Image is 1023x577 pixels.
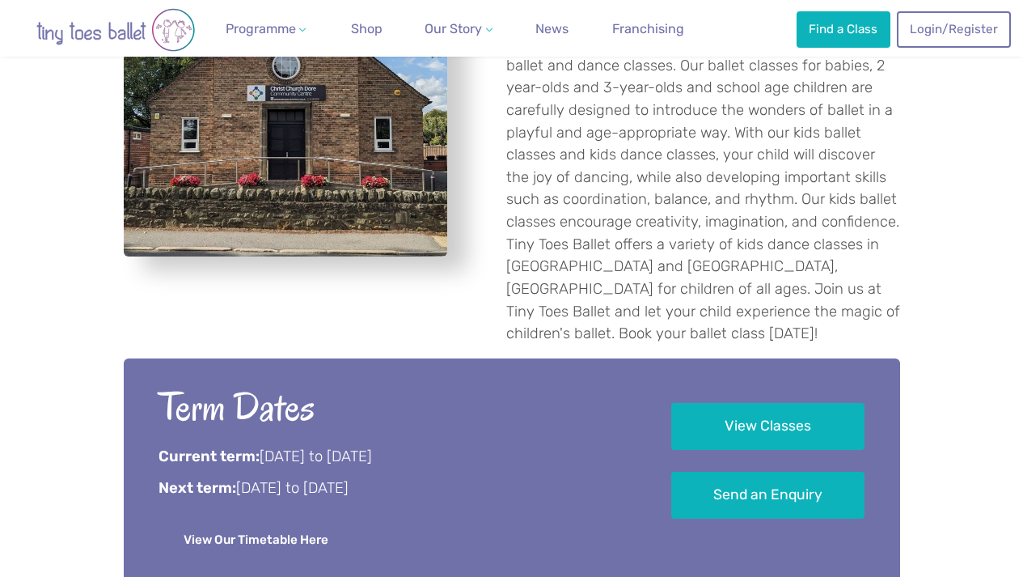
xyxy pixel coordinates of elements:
[529,13,575,45] a: News
[506,11,900,346] p: [PERSON_NAME] will welcome you to the magic of tiny toes ballet. Offering award-winning pre-schoo...
[797,11,890,47] a: Find a Class
[226,21,296,36] span: Programme
[159,448,260,465] strong: Current term:
[418,13,499,45] a: Our Story
[612,21,684,36] span: Franchising
[219,13,313,45] a: Programme
[351,21,383,36] span: Shop
[159,479,236,497] strong: Next term:
[159,382,627,433] h2: Term Dates
[425,21,482,36] span: Our Story
[159,522,353,558] a: View Our Timetable Here
[671,403,864,451] a: View Classes
[671,472,864,520] a: Send an Enquiry
[606,13,691,45] a: Franchising
[897,11,1010,47] a: Login/Register
[345,13,389,45] a: Shop
[159,447,627,468] p: [DATE] to [DATE]
[159,478,627,499] p: [DATE] to [DATE]
[535,21,569,36] span: News
[19,8,213,52] img: tiny toes ballet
